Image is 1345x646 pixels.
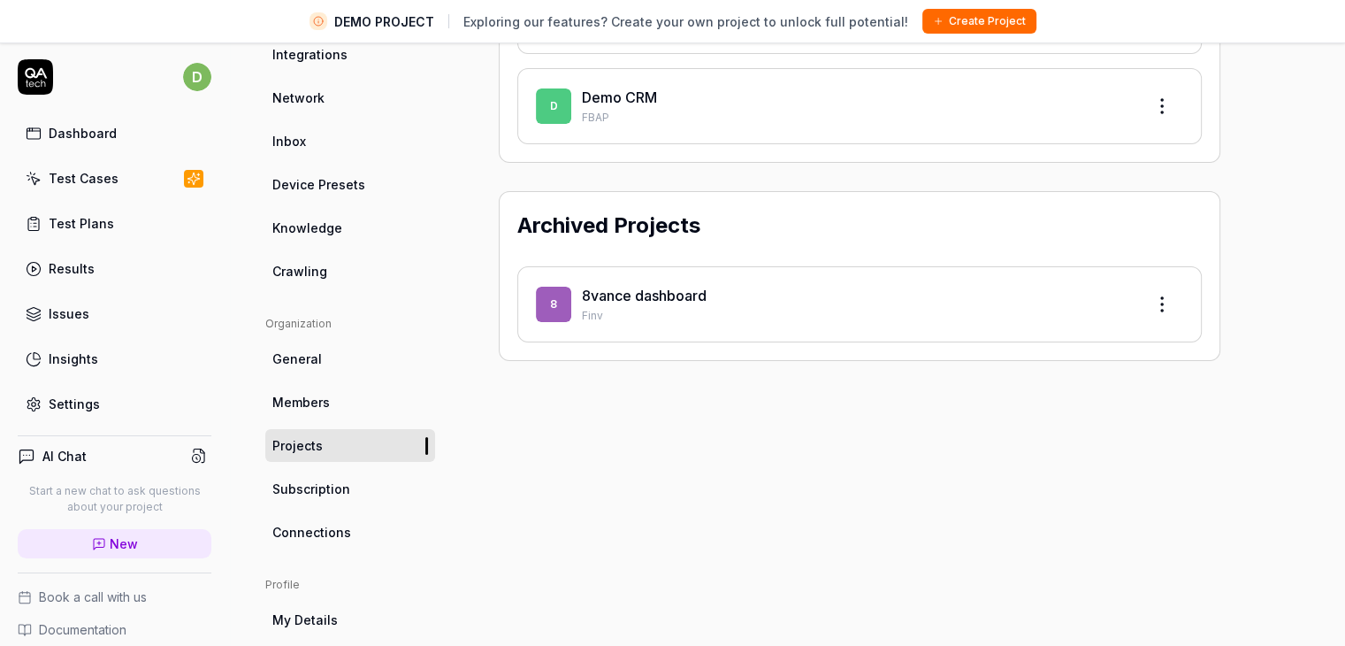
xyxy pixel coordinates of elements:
[183,59,211,95] button: d
[18,483,211,515] p: Start a new chat to ask questions about your project
[582,285,1130,306] div: 8vance dashboard
[18,588,211,606] a: Book a call with us
[18,387,211,421] a: Settings
[18,529,211,558] a: New
[49,124,117,142] div: Dashboard
[18,342,211,376] a: Insights
[272,219,342,237] span: Knowledge
[18,206,211,241] a: Test Plans
[183,63,211,91] span: d
[49,259,95,278] div: Results
[272,480,350,498] span: Subscription
[272,436,323,455] span: Projects
[265,125,435,158] a: Inbox
[265,255,435,288] a: Crawling
[272,350,322,368] span: General
[18,116,211,150] a: Dashboard
[265,168,435,201] a: Device Presets
[265,516,435,549] a: Connections
[39,588,147,606] span: Book a call with us
[49,304,89,323] div: Issues
[582,88,657,106] a: Demo CRM
[49,395,100,413] div: Settings
[18,161,211,196] a: Test Cases
[265,38,435,71] a: Integrations
[39,620,126,639] span: Documentation
[272,45,348,64] span: Integrations
[517,210,700,242] h2: Archived Projects
[272,523,351,542] span: Connections
[265,316,435,332] div: Organization
[49,350,98,368] div: Insights
[110,534,138,553] span: New
[272,393,330,411] span: Members
[265,81,435,114] a: Network
[49,214,114,233] div: Test Plans
[18,296,211,331] a: Issues
[265,342,435,375] a: General
[265,386,435,419] a: Members
[18,620,211,639] a: Documentation
[18,251,211,286] a: Results
[49,169,118,188] div: Test Cases
[265,429,435,462] a: Projects
[272,262,327,281] span: Crawling
[272,132,306,150] span: Inbox
[536,287,571,322] span: 8
[272,88,325,107] span: Network
[334,12,434,31] span: DEMO PROJECT
[463,12,908,31] span: Exploring our features? Create your own project to unlock full potential!
[272,175,365,194] span: Device Presets
[265,211,435,244] a: Knowledge
[265,473,435,505] a: Subscription
[536,88,571,124] span: D
[42,447,87,465] h4: AI Chat
[582,110,1130,126] p: FBAP
[265,577,435,593] div: Profile
[582,308,1130,324] p: Finv
[265,604,435,636] a: My Details
[922,9,1036,34] button: Create Project
[272,611,338,629] span: My Details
